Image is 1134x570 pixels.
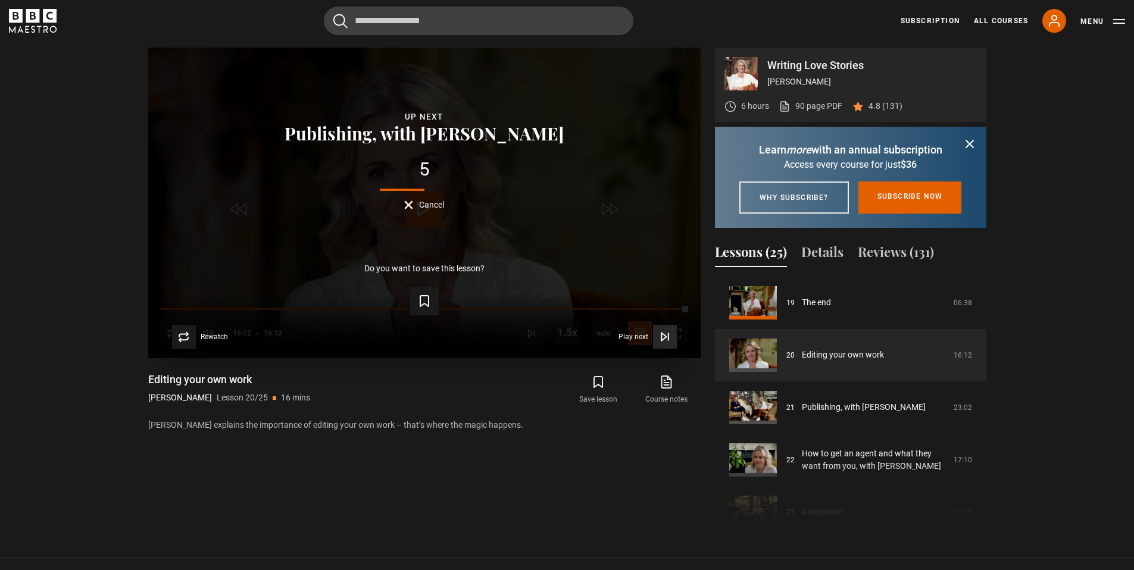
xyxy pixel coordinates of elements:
[1080,15,1125,27] button: Toggle navigation
[148,48,701,358] video-js: Video Player
[767,76,977,88] p: [PERSON_NAME]
[217,392,268,404] p: Lesson 20/25
[786,143,811,156] i: more
[779,100,842,112] a: 90 page PDF
[869,100,902,112] p: 4.8 (131)
[802,349,884,361] a: Editing your own work
[802,296,831,309] a: The end
[281,392,310,404] p: 16 mins
[802,447,946,472] a: How to get an agent and what they want from you, with [PERSON_NAME]
[715,242,787,267] button: Lessons (25)
[419,201,444,209] span: Cancel
[167,160,682,179] div: 5
[974,15,1028,26] a: All Courses
[858,242,934,267] button: Reviews (131)
[9,9,57,33] svg: BBC Maestro
[767,60,977,71] p: Writing Love Stories
[729,158,972,172] p: Access every course for just
[618,333,648,340] span: Play next
[333,14,348,29] button: Submit the search query
[802,401,926,414] a: Publishing, with [PERSON_NAME]
[404,201,444,209] button: Cancel
[618,325,677,349] button: Play next
[167,110,682,124] div: Up next
[172,325,228,349] button: Rewatch
[632,372,700,407] a: Course notes
[148,372,310,387] h1: Editing your own work
[364,264,485,273] p: Do you want to save this lesson?
[564,372,632,407] button: Save lesson
[281,124,567,142] button: Publishing, with [PERSON_NAME]
[741,100,769,112] p: 6 hours
[148,392,212,404] p: [PERSON_NAME]
[901,159,917,170] span: $36
[729,142,972,158] p: Learn with an annual subscription
[801,242,844,267] button: Details
[858,181,962,214] a: Subscribe now
[739,181,849,214] a: Why subscribe?
[324,7,633,35] input: Search
[201,333,228,340] span: Rewatch
[901,15,960,26] a: Subscription
[148,419,701,431] p: [PERSON_NAME] explains the importance of editing your own work – that’s where the magic happens.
